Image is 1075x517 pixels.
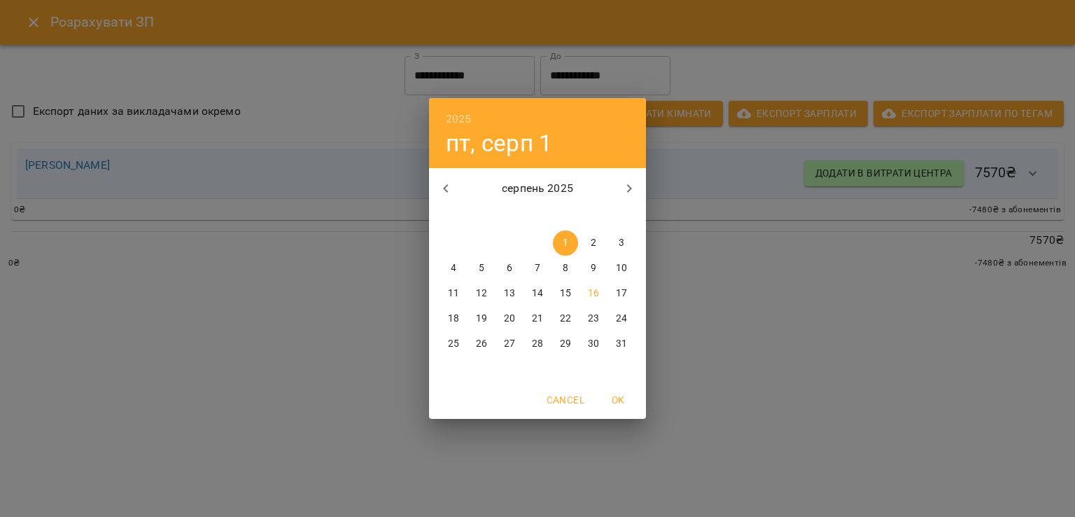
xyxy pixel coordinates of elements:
button: 22 [553,306,578,331]
p: 25 [448,337,459,351]
p: 20 [504,312,515,326]
button: 13 [497,281,522,306]
button: 21 [525,306,550,331]
button: пт, серп 1 [446,129,552,158]
button: 26 [469,331,494,357]
button: 24 [609,306,634,331]
p: 26 [476,337,487,351]
p: 2 [591,236,596,250]
p: 24 [616,312,627,326]
p: 1 [563,236,568,250]
p: 27 [504,337,515,351]
p: 17 [616,287,627,301]
p: серпень 2025 [463,180,613,197]
button: 27 [497,331,522,357]
p: 14 [532,287,543,301]
button: 29 [553,331,578,357]
button: 1 [553,230,578,256]
p: 16 [588,287,599,301]
p: 6 [507,261,512,275]
button: 23 [581,306,606,331]
p: 19 [476,312,487,326]
button: 2025 [446,109,472,129]
span: нд [609,209,634,223]
p: 4 [451,261,456,275]
button: 20 [497,306,522,331]
p: 31 [616,337,627,351]
button: 25 [441,331,466,357]
p: 23 [588,312,599,326]
button: 6 [497,256,522,281]
p: 15 [560,287,571,301]
p: 28 [532,337,543,351]
button: 3 [609,230,634,256]
p: 8 [563,261,568,275]
span: вт [469,209,494,223]
p: 30 [588,337,599,351]
button: 30 [581,331,606,357]
button: 7 [525,256,550,281]
button: 11 [441,281,466,306]
span: чт [525,209,550,223]
span: сб [581,209,606,223]
span: Cancel [547,392,584,408]
button: 14 [525,281,550,306]
button: 15 [553,281,578,306]
button: 2 [581,230,606,256]
p: 22 [560,312,571,326]
button: Cancel [541,387,590,413]
button: 4 [441,256,466,281]
button: 12 [469,281,494,306]
p: 21 [532,312,543,326]
p: 3 [619,236,624,250]
button: 5 [469,256,494,281]
button: 16 [581,281,606,306]
button: 9 [581,256,606,281]
button: 18 [441,306,466,331]
span: пн [441,209,466,223]
p: 13 [504,287,515,301]
p: 11 [448,287,459,301]
p: 9 [591,261,596,275]
p: 18 [448,312,459,326]
span: пт [553,209,578,223]
p: 12 [476,287,487,301]
button: 10 [609,256,634,281]
button: OK [596,387,640,413]
span: ср [497,209,522,223]
button: 31 [609,331,634,357]
span: OK [601,392,635,408]
p: 29 [560,337,571,351]
p: 10 [616,261,627,275]
p: 5 [479,261,484,275]
button: 8 [553,256,578,281]
button: 28 [525,331,550,357]
p: 7 [535,261,540,275]
button: 19 [469,306,494,331]
button: 17 [609,281,634,306]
